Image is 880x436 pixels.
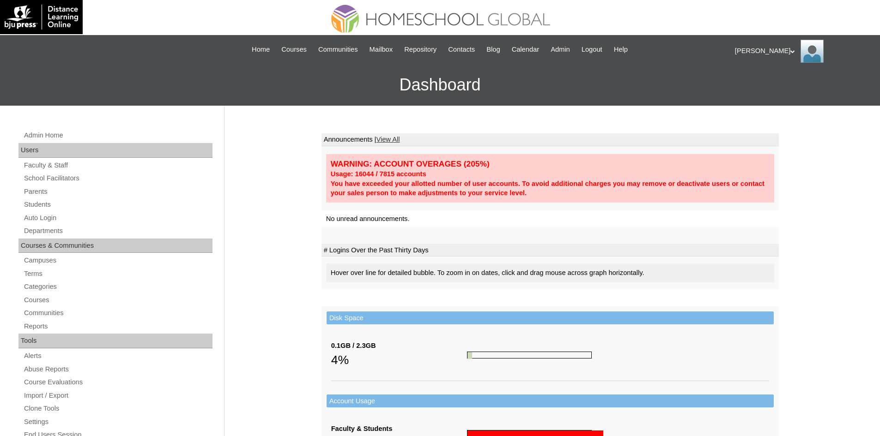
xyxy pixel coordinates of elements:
span: Courses [281,44,307,55]
span: Repository [404,44,437,55]
a: Import / Export [23,390,212,401]
h3: Dashboard [5,64,875,106]
a: Abuse Reports [23,364,212,375]
a: Courses [23,294,212,306]
a: Parents [23,186,212,197]
a: Faculty & Staff [23,160,212,171]
a: Reports [23,321,212,332]
td: Account Usage [327,394,774,408]
a: Logout [577,44,607,55]
a: Communities [314,44,363,55]
a: Auto Login [23,212,212,224]
a: Calendar [507,44,544,55]
a: Course Evaluations [23,376,212,388]
span: Calendar [512,44,539,55]
div: Users [18,143,212,158]
strong: Usage: 16044 / 7815 accounts [331,170,426,178]
span: Communities [318,44,358,55]
span: Mailbox [370,44,393,55]
a: View All [376,136,400,143]
div: WARNING: ACCOUNT OVERAGES (205%) [331,159,770,169]
a: Students [23,199,212,210]
a: Contacts [443,44,479,55]
span: Admin [551,44,570,55]
td: Disk Space [327,311,774,325]
td: Announcements | [322,133,779,146]
a: Admin Home [23,130,212,141]
div: Hover over line for detailed bubble. To zoom in on dates, click and drag mouse across graph horiz... [326,263,774,282]
a: Home [247,44,274,55]
a: Mailbox [365,44,398,55]
img: Ariane Ebuen [801,40,824,63]
a: School Facilitators [23,173,212,184]
img: logo-white.png [5,5,78,30]
a: Settings [23,416,212,428]
a: Courses [277,44,311,55]
div: Courses & Communities [18,239,212,253]
span: Logout [582,44,602,55]
div: 4% [331,351,467,369]
a: Help [609,44,632,55]
td: # Logins Over the Past Thirty Days [322,244,779,257]
a: Communities [23,307,212,319]
a: Blog [482,44,504,55]
a: Departments [23,225,212,237]
a: Alerts [23,350,212,362]
td: No unread announcements. [322,210,779,227]
span: Blog [486,44,500,55]
div: [PERSON_NAME] [735,40,871,63]
a: Campuses [23,255,212,266]
div: 0.1GB / 2.3GB [331,341,467,351]
span: Contacts [448,44,475,55]
span: Help [614,44,628,55]
div: Tools [18,334,212,348]
div: You have exceeded your allotted number of user accounts. To avoid additional charges you may remo... [331,179,770,198]
a: Terms [23,268,212,280]
a: Repository [400,44,441,55]
div: Faculty & Students [331,424,467,434]
a: Clone Tools [23,403,212,414]
a: Categories [23,281,212,293]
a: Admin [546,44,575,55]
span: Home [252,44,270,55]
